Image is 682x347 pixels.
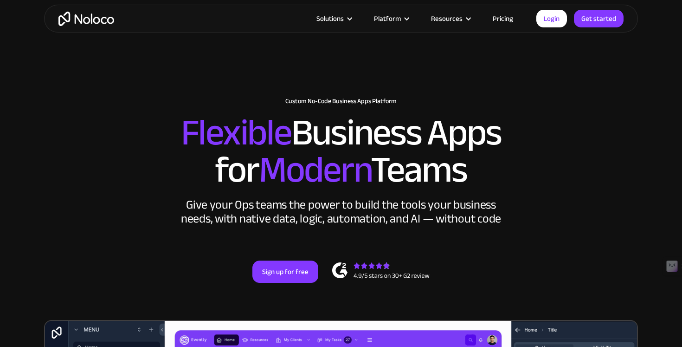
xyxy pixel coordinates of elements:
a: Sign up for free [252,261,318,283]
span: Flexible [181,98,291,167]
a: Get started [574,10,624,27]
h1: Custom No-Code Business Apps Platform [53,98,629,105]
div: Platform [362,13,419,25]
a: Pricing [481,13,525,25]
a: Login [536,10,567,27]
div: Give your Ops teams the power to build the tools your business needs, with native data, logic, au... [179,198,503,226]
div: Platform [374,13,401,25]
div: Solutions [305,13,362,25]
h2: Business Apps for Teams [53,114,629,189]
div: Resources [419,13,481,25]
a: home [58,12,114,26]
div: Solutions [316,13,344,25]
span: Modern [259,135,371,204]
div: Resources [431,13,463,25]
